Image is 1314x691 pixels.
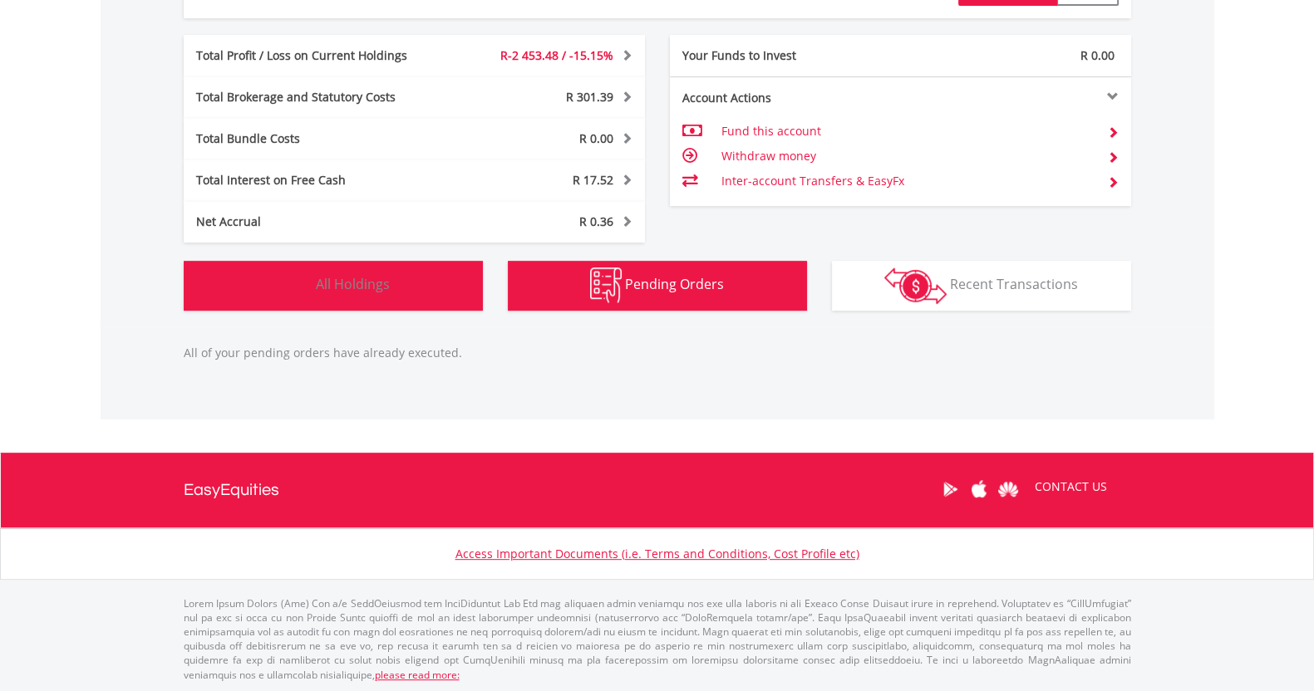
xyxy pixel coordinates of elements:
span: R 0.00 [579,130,613,146]
div: Total Bundle Costs [184,130,453,147]
a: Google Play [936,463,965,515]
div: Total Brokerage and Statutory Costs [184,89,453,105]
span: R 17.52 [573,172,613,188]
a: CONTACT US [1023,463,1119,510]
td: Fund this account [721,119,1094,144]
img: holdings-wht.png [277,267,313,303]
div: Total Profit / Loss on Current Holdings [184,47,453,64]
span: All Holdings [316,275,390,293]
a: Huawei [994,463,1023,515]
img: transactions-zar-wht.png [884,267,947,304]
p: All of your pending orders have already executed. [184,345,1131,361]
img: pending_instructions-wht.png [590,267,622,303]
a: please read more: [375,668,460,682]
td: Inter-account Transfers & EasyFx [721,169,1094,194]
a: EasyEquities [184,453,279,527]
div: Total Interest on Free Cash [184,172,453,189]
a: Access Important Documents (i.e. Terms and Conditions, Cost Profile etc) [455,546,859,561]
span: Pending Orders [625,275,724,293]
button: Recent Transactions [832,261,1131,311]
div: Your Funds to Invest [670,47,901,64]
span: R-2 453.48 / -15.15% [500,47,613,63]
div: Account Actions [670,90,901,106]
span: Recent Transactions [950,275,1078,293]
span: R 0.36 [579,213,613,229]
td: Withdraw money [721,144,1094,169]
a: Apple [965,463,994,515]
span: R 301.39 [566,89,613,105]
p: Lorem Ipsum Dolors (Ame) Con a/e SeddOeiusmod tem InciDiduntut Lab Etd mag aliquaen admin veniamq... [184,596,1131,682]
span: R 0.00 [1080,47,1115,63]
button: Pending Orders [508,261,807,311]
div: Net Accrual [184,213,453,230]
button: All Holdings [184,261,483,311]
